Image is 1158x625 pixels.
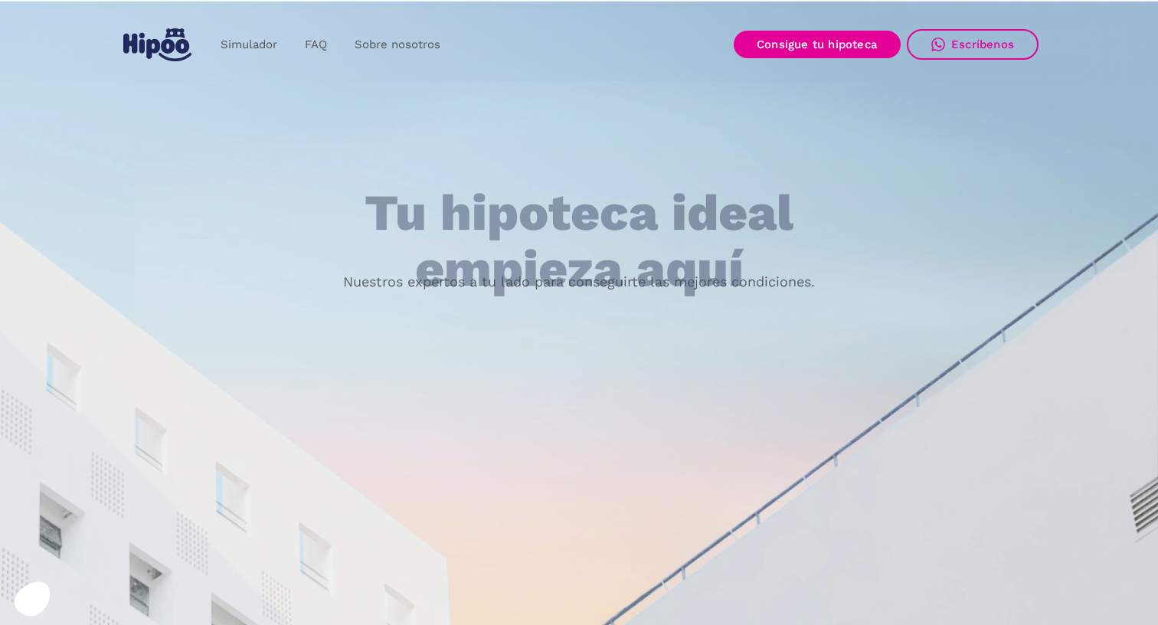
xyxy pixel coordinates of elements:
a: FAQ [291,30,341,60]
a: Buscar nueva hipoteca [350,380,571,416]
p: Intermediarios hipotecarios regulados por el Banco de España [323,398,481,422]
a: Mejorar mi hipoteca [577,380,808,416]
a: Simulador [207,30,291,60]
a: Sobre nosotros [341,30,454,60]
h1: Tu hipoteca ideal empieza aquí [289,185,869,296]
div: Escríbenos [951,38,1014,51]
a: home [119,22,195,67]
h1: Banco de España [323,384,481,398]
a: Consigue tu hipoteca [734,31,901,58]
a: Escríbenos [907,29,1039,60]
